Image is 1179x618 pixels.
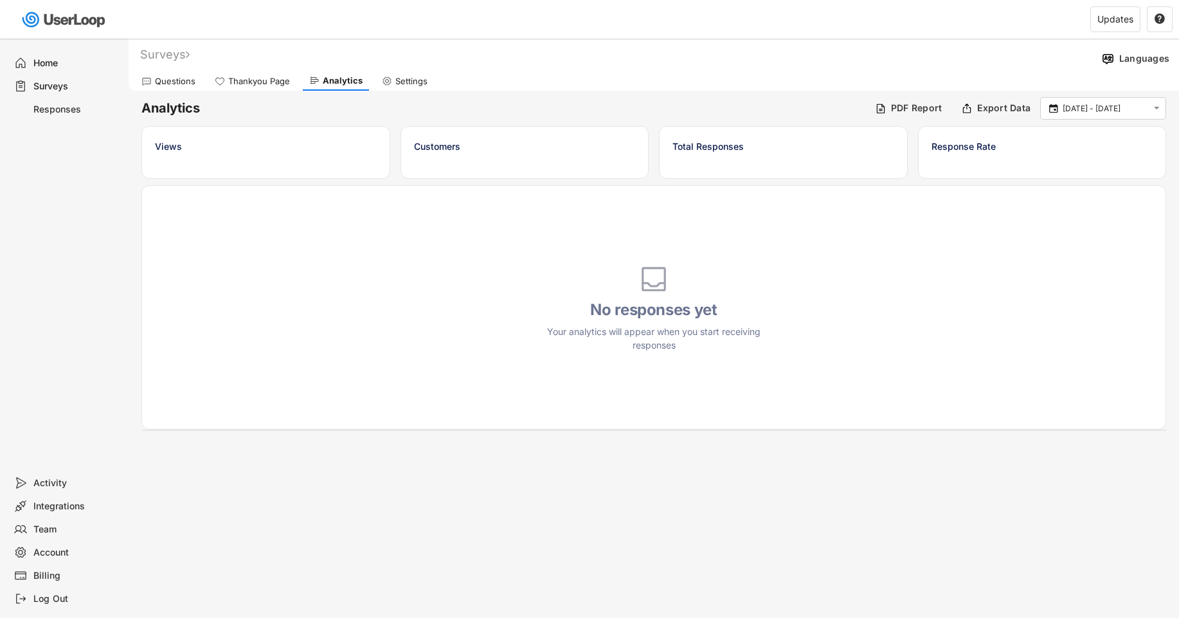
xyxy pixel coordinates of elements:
[33,523,118,536] div: Team
[33,104,118,116] div: Responses
[140,47,190,62] div: Surveys
[414,140,636,153] div: Customers
[1151,103,1162,114] button: 
[1154,103,1160,114] text: 
[672,140,894,153] div: Total Responses
[1049,102,1058,114] text: 
[1047,103,1059,114] button: 
[395,76,428,87] div: Settings
[33,570,118,582] div: Billing
[155,76,195,87] div: Questions
[1155,13,1165,24] text: 
[932,140,1153,153] div: Response Rate
[33,80,118,93] div: Surveys
[33,547,118,559] div: Account
[155,140,377,153] div: Views
[19,6,110,33] img: userloop-logo-01.svg
[33,57,118,69] div: Home
[1097,15,1133,24] div: Updates
[33,477,118,489] div: Activity
[33,593,118,605] div: Log Out
[33,500,118,513] div: Integrations
[323,75,363,86] div: Analytics
[977,102,1030,114] div: Export Data
[891,102,942,114] div: PDF Report
[1063,102,1147,115] input: Select Date Range
[538,300,770,320] h4: No responses yet
[1119,53,1169,64] div: Languages
[1101,52,1115,66] img: Language%20Icon.svg
[228,76,290,87] div: Thankyou Page
[538,325,770,352] div: Your analytics will appear when you start receiving responses
[1154,14,1165,25] button: 
[141,100,865,117] h6: Analytics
